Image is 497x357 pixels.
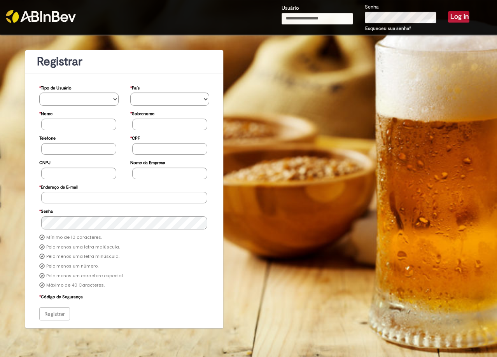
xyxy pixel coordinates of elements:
[46,263,98,269] label: Pelo menos um número.
[6,10,76,23] img: ABInbev-white.png
[39,205,53,216] label: Senha
[282,5,299,12] label: Usuário
[39,156,51,168] label: CNPJ
[365,3,379,11] label: Senha
[39,290,83,302] label: Código de Segurança
[46,234,102,241] label: Mínimo de 10 caracteres.
[39,82,72,93] label: Tipo de Usuário
[39,107,52,119] label: Nome
[39,132,56,143] label: Telefone
[46,244,120,250] label: Pelo menos uma letra maiúscula.
[39,181,78,192] label: Endereço de E-mail
[448,11,469,22] button: Log in
[365,25,411,31] a: Esqueceu sua senha?
[130,107,154,119] label: Sobrenome
[130,156,165,168] label: Nome da Empresa
[130,132,140,143] label: CPF
[130,82,140,93] label: País
[37,55,212,68] h1: Registrar
[46,254,119,260] label: Pelo menos uma letra minúscula.
[46,273,124,279] label: Pelo menos um caractere especial.
[46,282,105,289] label: Máximo de 40 Caracteres.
